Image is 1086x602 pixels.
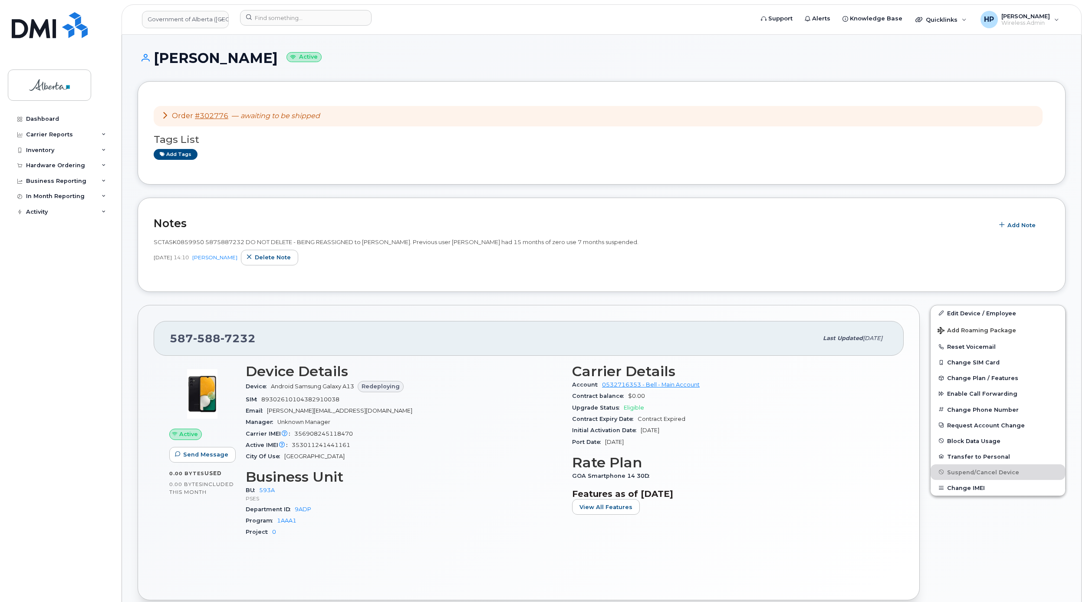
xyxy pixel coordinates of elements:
[931,321,1065,339] button: Add Roaming Package
[638,416,685,422] span: Contract Expired
[572,381,602,388] span: Account
[154,134,1050,145] h3: Tags List
[271,383,354,390] span: Android Samsung Galaxy A13
[295,506,311,513] a: 9ADP
[220,332,256,345] span: 7232
[1007,221,1036,229] span: Add Note
[172,112,193,120] span: Order
[267,407,412,414] span: [PERSON_NAME][EMAIL_ADDRESS][DOMAIN_NAME]
[154,238,638,245] span: SCTASK0859950 5875887232 DO NOT DELETE - BEING REASSIGNED to [PERSON_NAME]. Previous user [PERSON...
[931,402,1065,417] button: Change Phone Number
[183,450,228,459] span: Send Message
[572,427,641,433] span: Initial Activation Date
[931,480,1065,496] button: Change IMEI
[284,453,345,460] span: [GEOGRAPHIC_DATA]
[174,254,189,261] span: 14:10
[931,449,1065,464] button: Transfer to Personal
[947,469,1019,475] span: Suspend/Cancel Device
[246,383,271,390] span: Device
[994,217,1043,233] button: Add Note
[240,112,320,120] em: awaiting to be shipped
[154,149,197,160] a: Add tags
[176,368,228,420] img: image20231002-3703462-10lqu7d.jpeg
[169,470,204,476] span: 0.00 Bytes
[246,407,267,414] span: Email
[572,404,624,411] span: Upgrade Status
[624,404,644,411] span: Eligible
[246,442,292,448] span: Active IMEI
[170,332,256,345] span: 587
[246,506,295,513] span: Department ID
[246,364,562,379] h3: Device Details
[154,217,989,230] h2: Notes
[154,254,172,261] span: [DATE]
[192,254,237,261] a: [PERSON_NAME]
[931,370,1065,386] button: Change Plan / Features
[246,396,261,403] span: SIM
[931,417,1065,433] button: Request Account Change
[193,332,220,345] span: 588
[232,112,320,120] span: —
[277,419,330,425] span: Unknown Manager
[246,529,272,535] span: Project
[246,517,277,524] span: Program
[204,470,222,476] span: used
[572,455,888,470] h3: Rate Plan
[931,464,1065,480] button: Suspend/Cancel Device
[938,327,1016,335] span: Add Roaming Package
[602,381,700,388] a: 0532716353 - Bell - Main Account
[362,382,400,390] span: Redeploying
[169,447,236,463] button: Send Message
[179,430,198,438] span: Active
[246,453,284,460] span: City Of Use
[246,469,562,485] h3: Business Unit
[572,416,638,422] span: Contract Expiry Date
[246,430,294,437] span: Carrier IMEI
[605,439,624,445] span: [DATE]
[931,305,1065,321] a: Edit Device / Employee
[579,503,632,511] span: View All Features
[628,393,645,399] span: $0.00
[246,495,562,502] p: PSES
[641,427,659,433] span: [DATE]
[241,250,298,265] button: Delete note
[286,52,322,62] small: Active
[572,439,605,445] span: Port Date
[138,50,1066,66] h1: [PERSON_NAME]
[931,354,1065,370] button: Change SIM Card
[261,396,339,403] span: 89302610104382910038
[931,433,1065,449] button: Block Data Usage
[572,473,654,479] span: GOA Smartphone 14 30D
[259,487,275,493] a: 593A
[294,430,353,437] span: 356908245118470
[572,489,888,499] h3: Features as of [DATE]
[931,386,1065,401] button: Enable Call Forwarding
[246,487,259,493] span: BU
[195,112,228,120] a: #302776
[572,393,628,399] span: Contract balance
[277,517,296,524] a: 1AAA1
[572,499,640,515] button: View All Features
[272,529,276,535] a: 0
[823,335,863,341] span: Last updated
[246,419,277,425] span: Manager
[292,442,350,448] span: 353011241441161
[255,253,291,261] span: Delete note
[947,375,1018,381] span: Change Plan / Features
[947,390,1017,397] span: Enable Call Forwarding
[169,481,202,487] span: 0.00 Bytes
[931,339,1065,354] button: Reset Voicemail
[863,335,882,341] span: [DATE]
[572,364,888,379] h3: Carrier Details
